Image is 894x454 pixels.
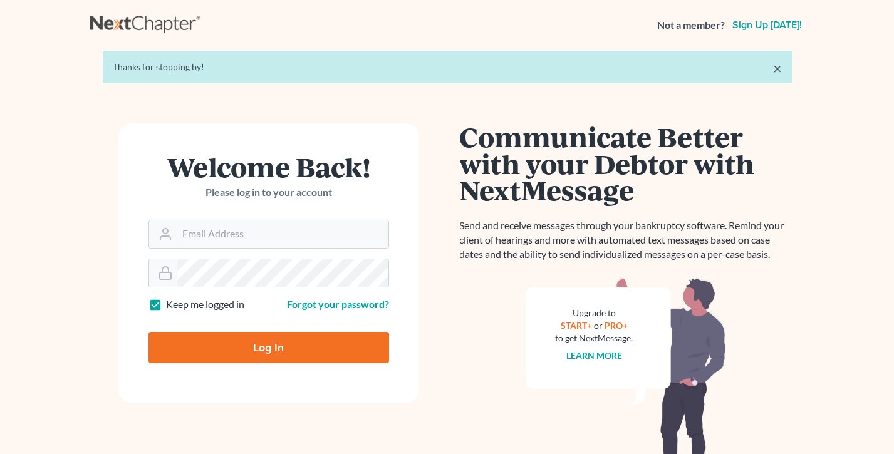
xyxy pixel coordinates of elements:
a: Learn more [566,350,622,361]
a: START+ [561,320,592,331]
a: Sign up [DATE]! [730,20,804,30]
label: Keep me logged in [166,297,244,312]
h1: Welcome Back! [148,153,389,180]
a: Forgot your password? [287,298,389,310]
a: PRO+ [605,320,628,331]
a: × [773,61,782,76]
div: Thanks for stopping by! [113,61,782,73]
strong: Not a member? [657,18,725,33]
div: Upgrade to [556,307,633,319]
h1: Communicate Better with your Debtor with NextMessage [460,123,792,204]
span: or [594,320,603,331]
p: Send and receive messages through your bankruptcy software. Remind your client of hearings and mo... [460,219,792,262]
p: Please log in to your account [148,185,389,200]
input: Email Address [177,220,388,248]
input: Log In [148,332,389,363]
div: to get NextMessage. [556,332,633,344]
